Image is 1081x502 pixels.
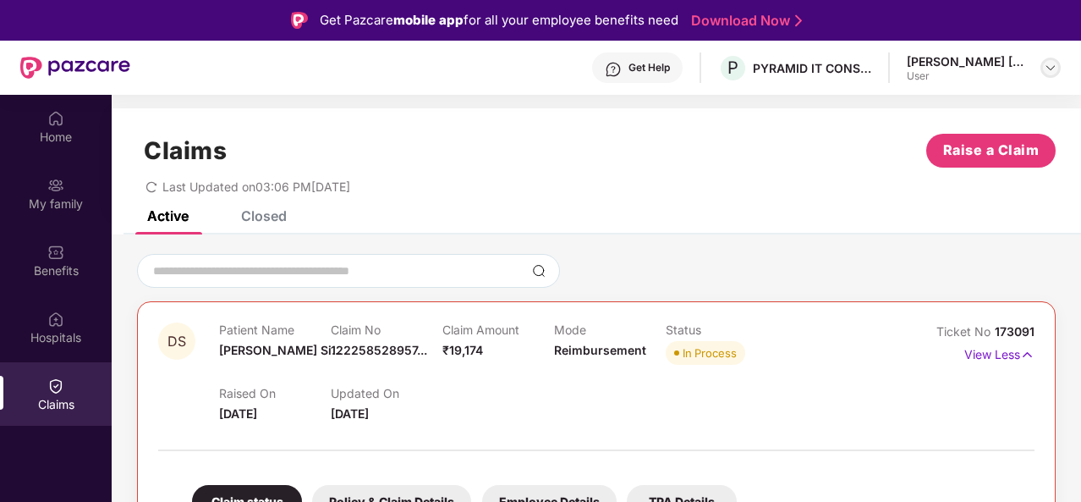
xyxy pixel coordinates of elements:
[147,207,189,224] div: Active
[605,61,622,78] img: svg+xml;base64,PHN2ZyBpZD0iSGVscC0zMngzMiIgeG1sbnM9Imh0dHA6Ly93d3cudzMub3JnLzIwMDAvc3ZnIiB3aWR0aD...
[554,343,646,357] span: Reimbursement
[331,386,442,400] p: Updated On
[554,323,666,337] p: Mode
[691,12,797,30] a: Download Now
[47,110,64,127] img: svg+xml;base64,PHN2ZyBpZD0iSG9tZSIgeG1sbnM9Imh0dHA6Ly93d3cudzMub3JnLzIwMDAvc3ZnIiB3aWR0aD0iMjAiIG...
[47,311,64,328] img: svg+xml;base64,PHN2ZyBpZD0iSG9zcGl0YWxzIiB4bWxucz0iaHR0cDovL3d3dy53My5vcmcvMjAwMC9zdmciIHdpZHRoPS...
[47,378,64,394] img: svg+xml;base64,PHN2ZyBpZD0iQ2xhaW0iIHhtbG5zPSJodHRwOi8vd3d3LnczLm9yZy8yMDAwL3N2ZyIgd2lkdGg9IjIwIi...
[219,386,331,400] p: Raised On
[795,12,802,30] img: Stroke
[219,343,342,357] span: [PERSON_NAME] Si...
[943,140,1040,161] span: Raise a Claim
[47,244,64,261] img: svg+xml;base64,PHN2ZyBpZD0iQmVuZWZpdHMiIHhtbG5zPSJodHRwOi8vd3d3LnczLm9yZy8yMDAwL3N2ZyIgd2lkdGg9Ij...
[727,58,738,78] span: P
[964,341,1034,364] p: View Less
[666,323,777,337] p: Status
[628,61,670,74] div: Get Help
[331,406,369,421] span: [DATE]
[936,324,995,339] span: Ticket No
[683,345,737,361] div: In Process
[241,207,287,224] div: Closed
[442,323,554,337] p: Claim Amount
[144,136,227,165] h1: Claims
[907,53,1025,69] div: [PERSON_NAME] [PERSON_NAME]
[167,334,186,349] span: DS
[219,323,331,337] p: Patient Name
[331,323,442,337] p: Claim No
[20,57,130,79] img: New Pazcare Logo
[995,324,1034,339] span: 173091
[219,406,257,421] span: [DATE]
[162,179,350,194] span: Last Updated on 03:06 PM[DATE]
[1020,345,1034,364] img: svg+xml;base64,PHN2ZyB4bWxucz0iaHR0cDovL3d3dy53My5vcmcvMjAwMC9zdmciIHdpZHRoPSIxNyIgaGVpZ2h0PSIxNy...
[331,343,427,357] span: 122258528957...
[753,60,871,76] div: PYRAMID IT CONSULTING PRIVATE LIMITED
[47,177,64,194] img: svg+xml;base64,PHN2ZyB3aWR0aD0iMjAiIGhlaWdodD0iMjAiIHZpZXdCb3g9IjAgMCAyMCAyMCIgZmlsbD0ibm9uZSIgeG...
[1044,61,1057,74] img: svg+xml;base64,PHN2ZyBpZD0iRHJvcGRvd24tMzJ4MzIiIHhtbG5zPSJodHRwOi8vd3d3LnczLm9yZy8yMDAwL3N2ZyIgd2...
[393,12,464,28] strong: mobile app
[291,12,308,29] img: Logo
[926,134,1056,168] button: Raise a Claim
[907,69,1025,83] div: User
[320,10,678,30] div: Get Pazcare for all your employee benefits need
[145,179,157,194] span: redo
[442,343,483,357] span: ₹19,174
[532,264,546,278] img: svg+xml;base64,PHN2ZyBpZD0iU2VhcmNoLTMyeDMyIiB4bWxucz0iaHR0cDovL3d3dy53My5vcmcvMjAwMC9zdmciIHdpZH...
